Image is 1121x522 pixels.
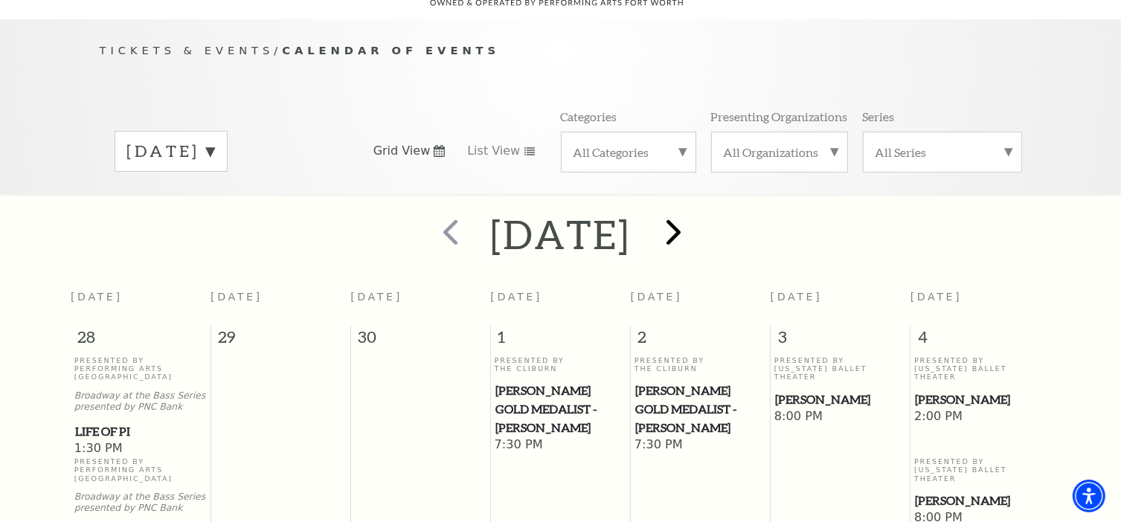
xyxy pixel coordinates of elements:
a: Life of Pi [74,422,207,441]
span: 28 [71,326,211,355]
span: Tickets & Events [100,44,274,57]
span: [PERSON_NAME] [915,492,1046,510]
button: next [645,208,699,261]
p: / [100,42,1022,60]
span: 7:30 PM [495,437,627,454]
span: List View [467,143,520,159]
p: Presented By Performing Arts [GEOGRAPHIC_DATA] [74,457,207,483]
span: 7:30 PM [635,437,767,454]
span: 30 [351,326,490,355]
span: [DATE] [71,291,123,303]
p: Broadway at the Bass Series presented by PNC Bank [74,492,207,514]
span: [DATE] [631,291,683,303]
label: All Series [876,144,1009,160]
p: Presented By Performing Arts [GEOGRAPHIC_DATA] [74,356,207,381]
span: [DATE] [771,291,823,303]
p: Presented By [US_STATE] Ballet Theater [774,356,907,381]
span: Calendar of Events [282,44,500,57]
p: Presenting Organizations [711,109,848,124]
span: [PERSON_NAME] [775,390,906,409]
span: 2:00 PM [914,409,1047,425]
a: Cliburn Gold Medalist - Aristo Sham [495,381,627,436]
label: All Categories [574,144,684,160]
a: Cliburn Gold Medalist - Aristo Sham [635,381,767,436]
span: Grid View [373,143,431,159]
span: [DATE] [211,291,263,303]
p: Presented By The Cliburn [495,356,627,373]
button: prev [422,208,476,261]
span: [DATE] [910,291,963,303]
span: 29 [211,326,350,355]
span: 4 [910,326,1050,355]
div: Accessibility Menu [1073,480,1105,512]
span: [PERSON_NAME] [915,390,1046,409]
p: Presented By The Cliburn [635,356,767,373]
p: Categories [561,109,617,124]
span: [PERSON_NAME] Gold Medalist - [PERSON_NAME] [495,381,626,436]
label: All Organizations [724,144,835,160]
span: 3 [771,326,910,355]
a: Peter Pan [914,492,1047,510]
span: Life of Pi [75,422,206,441]
span: 8:00 PM [774,409,907,425]
span: [DATE] [350,291,402,303]
h2: [DATE] [490,210,631,258]
span: [DATE] [490,291,542,303]
span: 1 [491,326,630,355]
span: 1:30 PM [74,441,207,457]
p: Presented By [US_STATE] Ballet Theater [914,356,1047,381]
p: Presented By [US_STATE] Ballet Theater [914,457,1047,483]
p: Broadway at the Bass Series presented by PNC Bank [74,390,207,413]
span: [PERSON_NAME] Gold Medalist - [PERSON_NAME] [635,381,766,436]
a: Peter Pan [914,390,1047,409]
label: [DATE] [127,140,215,163]
p: Series [863,109,895,124]
span: 2 [631,326,770,355]
a: Peter Pan [774,390,907,409]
